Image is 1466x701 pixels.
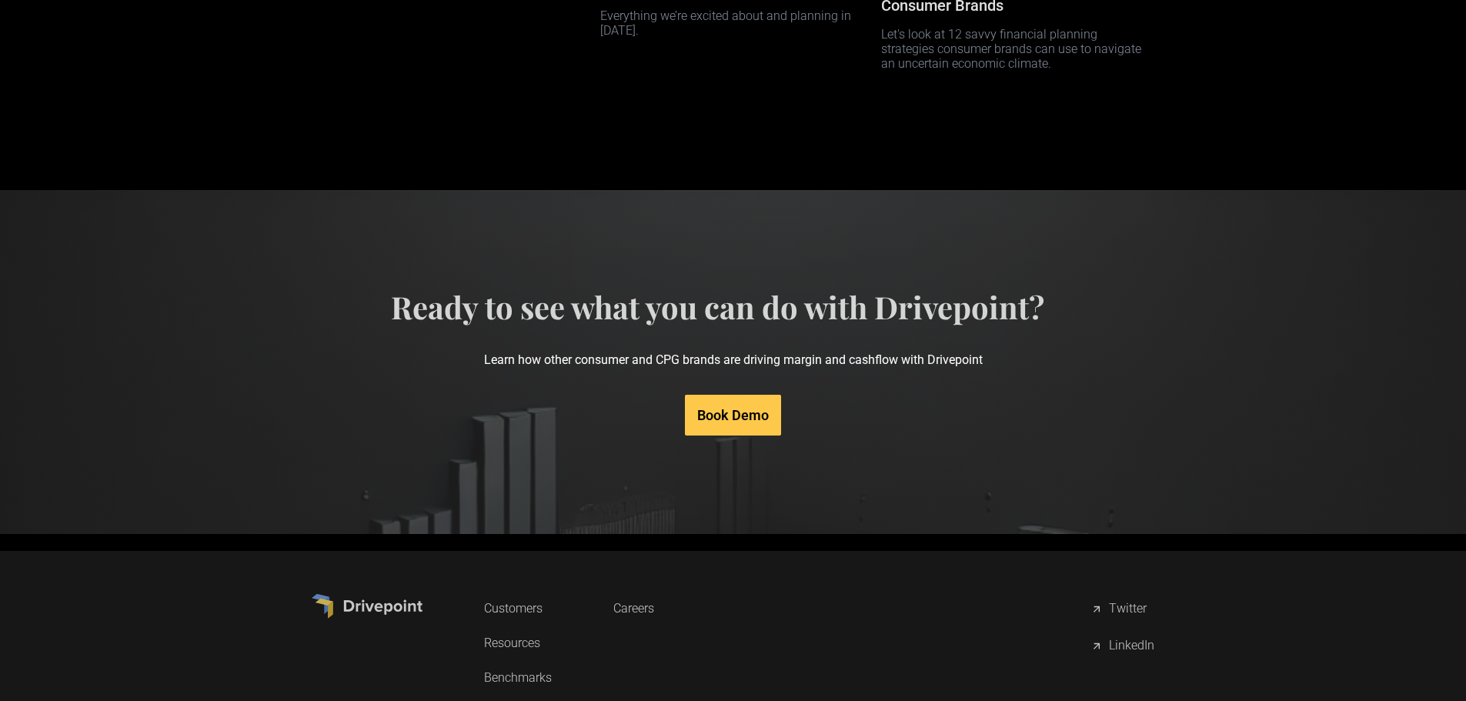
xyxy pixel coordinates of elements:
[391,289,1044,325] h4: Ready to see what you can do with Drivepoint?
[406,325,1060,394] p: Learn how other consumer and CPG brands are driving margin and cashflow with Drivepoint
[881,15,1147,72] p: Let's look at 12 savvy financial planning strategies consumer brands can use to navigate an uncer...
[1090,593,1154,624] a: Twitter
[613,593,654,622] a: Careers
[484,593,552,622] a: Customers
[484,663,552,691] a: Benchmarks
[685,395,781,436] a: Book Demo
[484,628,552,656] a: Resources
[1090,630,1154,661] a: LinkedIn
[1109,636,1154,655] div: LinkedIn
[1109,599,1147,618] div: Twitter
